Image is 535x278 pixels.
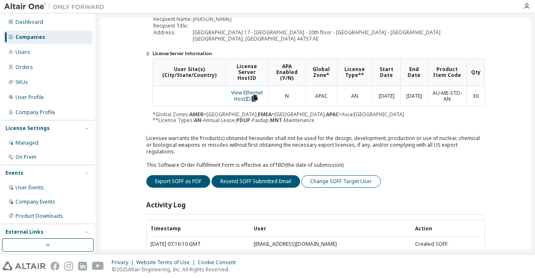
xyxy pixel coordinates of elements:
[153,59,485,123] div: *Global Zones: =[GEOGRAPHIC_DATA], =[GEOGRAPHIC_DATA], =Asia/[GEOGRAPHIC_DATA] **License Types: -...
[15,34,45,41] div: Companies
[427,86,466,107] td: AU-ME-STD-AN
[258,111,272,118] b: EMEA
[15,19,43,26] div: Dashboard
[3,262,46,270] img: altair_logo.svg
[15,94,44,101] div: User Profile
[15,64,33,71] div: Orders
[400,59,427,86] th: End Date
[466,59,484,86] th: Qty
[236,117,250,124] b: PDUP
[372,86,400,107] td: [DATE]
[146,201,186,209] h3: Activity Log
[466,86,484,107] td: 30
[301,175,381,188] button: Change SOFF Target User
[306,86,337,107] td: APAC
[411,237,484,252] td: Created SOFF.
[226,59,267,86] th: License Server HostID
[136,259,198,266] div: Website Terms of Use
[146,175,210,188] button: Export SOFF as PDF
[250,237,411,252] td: [EMAIL_ADDRESS][DOMAIN_NAME]
[193,30,441,36] td: [GEOGRAPHIC_DATA] 17 - [GEOGRAPHIC_DATA] - 20th floor - [GEOGRAPHIC_DATA] - [GEOGRAPHIC_DATA]
[15,184,44,191] div: User Events
[372,59,400,86] th: Start Date
[5,229,43,235] div: External Links
[153,59,226,86] th: User Site(s) (City/State/Country)
[193,36,441,42] td: [GEOGRAPHIC_DATA], [GEOGRAPHIC_DATA] 44737 AE
[15,49,30,56] div: Users
[337,86,372,107] td: AN
[306,59,337,86] th: Global Zone*
[5,170,23,176] div: Events
[153,30,192,36] td: Address:
[189,111,204,118] b: AMER
[194,117,201,124] b: AN
[5,125,50,132] div: License Settings
[231,89,263,102] a: View Ethernet HostID
[15,140,38,146] div: Managed
[147,220,250,237] th: Timestamp
[326,111,339,118] b: APAC
[112,266,241,273] p: © 2025 Altair Engineering, Inc. All Rights Reserved.
[400,86,427,107] td: [DATE]
[78,262,87,270] img: linkedin.svg
[337,59,372,86] th: License Type**
[147,237,250,252] td: [DATE] 07:16:10 GMT
[15,109,55,116] div: Company Profile
[267,86,306,107] td: N
[15,199,55,205] div: Company Events
[153,23,192,29] td: Recipient Title:
[411,220,484,237] th: Action
[4,3,109,11] img: Altair One
[15,79,28,86] div: SKUs
[270,117,282,124] b: MNT
[51,262,59,270] img: facebook.svg
[427,59,466,86] th: Product Item Code
[15,154,36,161] div: On Prem
[92,262,104,270] img: youtube.svg
[193,16,441,22] td: [PERSON_NAME]
[198,259,241,266] div: Cookie Consent
[250,220,411,237] th: User
[64,262,73,270] img: instagram.svg
[112,259,136,266] div: Privacy
[153,51,485,57] li: License Server Information
[15,213,63,219] div: Product Downloads
[211,175,300,188] button: Resend SOFF Submitted Email
[153,16,192,22] td: Recipient Name:
[267,59,306,86] th: APA Enabled (Y/N)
